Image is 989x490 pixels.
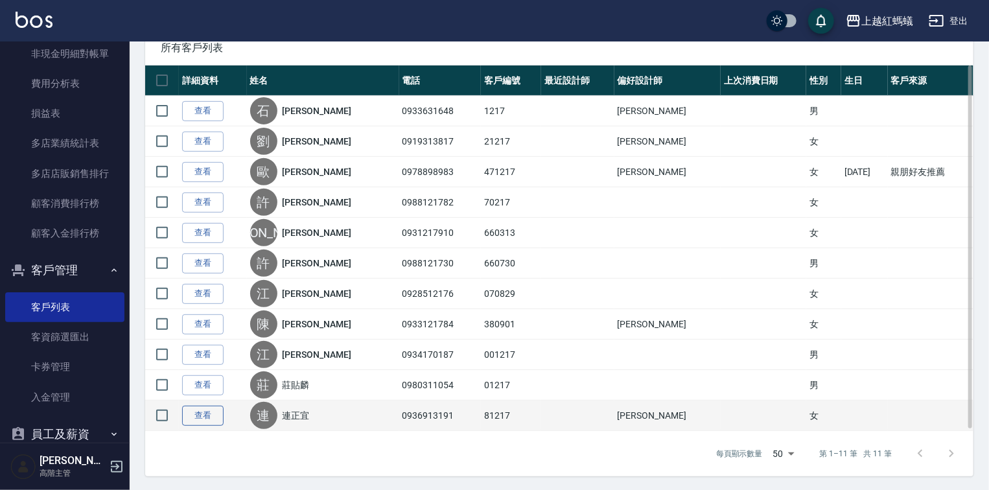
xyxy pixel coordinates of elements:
[5,292,124,322] a: 客戶列表
[5,69,124,99] a: 費用分析表
[250,97,277,124] div: 石
[861,13,913,29] div: 上越紅螞蟻
[888,65,973,96] th: 客戶來源
[182,345,224,365] a: 查看
[721,65,806,96] th: 上次消費日期
[841,157,888,187] td: [DATE]
[283,165,351,178] a: [PERSON_NAME]
[283,257,351,270] a: [PERSON_NAME]
[250,402,277,429] div: 連
[5,128,124,158] a: 多店業績統計表
[806,401,841,431] td: 女
[806,65,841,96] th: 性別
[806,279,841,309] td: 女
[806,126,841,157] td: 女
[182,101,224,121] a: 查看
[283,348,351,361] a: [PERSON_NAME]
[283,287,351,300] a: [PERSON_NAME]
[182,406,224,426] a: 查看
[5,189,124,218] a: 顧客消費排行榜
[399,370,481,401] td: 0980311054
[806,248,841,279] td: 男
[820,448,892,460] p: 第 1–11 筆 共 11 筆
[250,280,277,307] div: 江
[10,454,36,480] img: Person
[250,219,277,246] div: [PERSON_NAME]
[179,65,247,96] th: 詳細資料
[481,279,541,309] td: 070829
[541,65,614,96] th: 最近設計師
[5,99,124,128] a: 損益表
[250,341,277,368] div: 江
[399,187,481,218] td: 0988121782
[614,96,721,126] td: [PERSON_NAME]
[182,253,224,274] a: 查看
[182,284,224,304] a: 查看
[924,9,973,33] button: 登出
[806,309,841,340] td: 女
[283,318,351,331] a: [PERSON_NAME]
[399,218,481,248] td: 0931217910
[399,126,481,157] td: 0919313817
[182,314,224,334] a: 查看
[399,309,481,340] td: 0933121784
[5,218,124,248] a: 顧客入金排行榜
[716,448,763,460] p: 每頁顯示數量
[399,279,481,309] td: 0928512176
[283,409,310,422] a: 連正宜
[250,310,277,338] div: 陳
[614,157,721,187] td: [PERSON_NAME]
[399,340,481,370] td: 0934170187
[399,65,481,96] th: 電話
[481,187,541,218] td: 70217
[5,352,124,382] a: 卡券管理
[614,309,721,340] td: [PERSON_NAME]
[161,41,958,54] span: 所有客戶列表
[182,192,224,213] a: 查看
[841,65,888,96] th: 生日
[399,96,481,126] td: 0933631648
[806,187,841,218] td: 女
[247,65,399,96] th: 姓名
[481,65,541,96] th: 客戶編號
[888,157,973,187] td: 親朋好友推薦
[614,65,721,96] th: 偏好設計師
[5,253,124,287] button: 客戶管理
[399,248,481,279] td: 0988121730
[283,104,351,117] a: [PERSON_NAME]
[250,250,277,277] div: 許
[182,375,224,395] a: 查看
[768,436,799,471] div: 50
[182,223,224,243] a: 查看
[806,157,841,187] td: 女
[5,159,124,189] a: 多店店販銷售排行
[481,126,541,157] td: 21217
[481,96,541,126] td: 1217
[481,401,541,431] td: 81217
[40,454,106,467] h5: [PERSON_NAME]
[614,401,721,431] td: [PERSON_NAME]
[808,8,834,34] button: save
[250,371,277,399] div: 莊
[614,126,721,157] td: [PERSON_NAME]
[283,196,351,209] a: [PERSON_NAME]
[250,128,277,155] div: 劉
[283,135,351,148] a: [PERSON_NAME]
[481,157,541,187] td: 471217
[481,248,541,279] td: 660730
[481,309,541,340] td: 380901
[182,132,224,152] a: 查看
[250,158,277,185] div: 歐
[40,467,106,479] p: 高階主管
[16,12,52,28] img: Logo
[481,218,541,248] td: 660313
[806,96,841,126] td: 男
[250,189,277,216] div: 許
[806,370,841,401] td: 男
[399,401,481,431] td: 0936913191
[5,382,124,412] a: 入金管理
[481,340,541,370] td: 001217
[399,157,481,187] td: 0978898983
[806,340,841,370] td: 男
[283,379,310,391] a: 莊貼麟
